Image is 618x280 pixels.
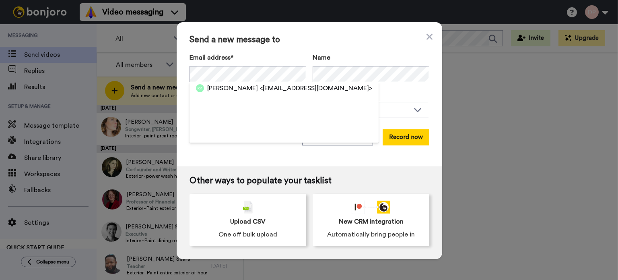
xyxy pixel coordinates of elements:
span: One off bulk upload [218,230,277,239]
div: animation [352,201,390,214]
img: csv-grey.png [243,201,253,214]
span: <[EMAIL_ADDRESS][DOMAIN_NAME]> [260,83,372,93]
span: [PERSON_NAME] [207,83,258,93]
img: rk.png [196,84,204,92]
span: Other ways to populate your tasklist [190,176,429,186]
span: Name [313,53,330,62]
span: Upload CSV [230,217,266,226]
span: Send a new message to [190,35,429,45]
span: New CRM integration [339,217,404,226]
button: Record now [383,129,429,145]
label: Email address* [190,53,306,62]
span: Automatically bring people in [327,230,415,239]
